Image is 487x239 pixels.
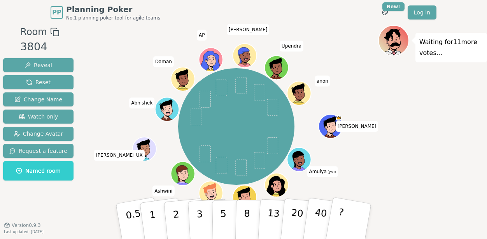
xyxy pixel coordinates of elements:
[419,37,483,58] p: Waiting for 11 more votes...
[94,150,145,161] span: Click to change your name
[336,121,378,132] span: Click to change your name
[16,167,61,175] span: Named room
[20,39,59,55] div: 3804
[26,78,51,86] span: Reset
[25,61,52,69] span: Reveal
[3,92,74,106] button: Change Name
[408,5,436,19] a: Log in
[227,24,270,35] span: Click to change your name
[197,30,207,41] span: Click to change your name
[327,170,336,174] span: (you)
[129,97,154,108] span: Click to change your name
[152,186,174,197] span: Click to change your name
[4,230,44,234] span: Last updated: [DATE]
[3,161,74,181] button: Named room
[3,127,74,141] button: Change Avatar
[336,115,342,121] span: Gajendra is the host
[66,15,160,21] span: No.1 planning poker tool for agile teams
[14,130,63,138] span: Change Avatar
[4,222,41,228] button: Version0.9.3
[66,4,160,15] span: Planning Poker
[52,8,61,17] span: PP
[3,110,74,124] button: Watch only
[153,56,174,67] span: Click to change your name
[288,148,311,171] button: Click to change your avatar
[378,5,392,19] button: New!
[14,96,62,103] span: Change Name
[280,41,303,51] span: Click to change your name
[9,147,67,155] span: Request a feature
[12,222,41,228] span: Version 0.9.3
[3,144,74,158] button: Request a feature
[51,4,160,21] a: PPPlanning PokerNo.1 planning poker tool for agile teams
[19,113,58,120] span: Watch only
[315,76,330,87] span: Click to change your name
[382,2,405,11] div: New!
[20,25,47,39] span: Room
[307,166,338,177] span: Click to change your name
[3,75,74,89] button: Reset
[3,58,74,72] button: Reveal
